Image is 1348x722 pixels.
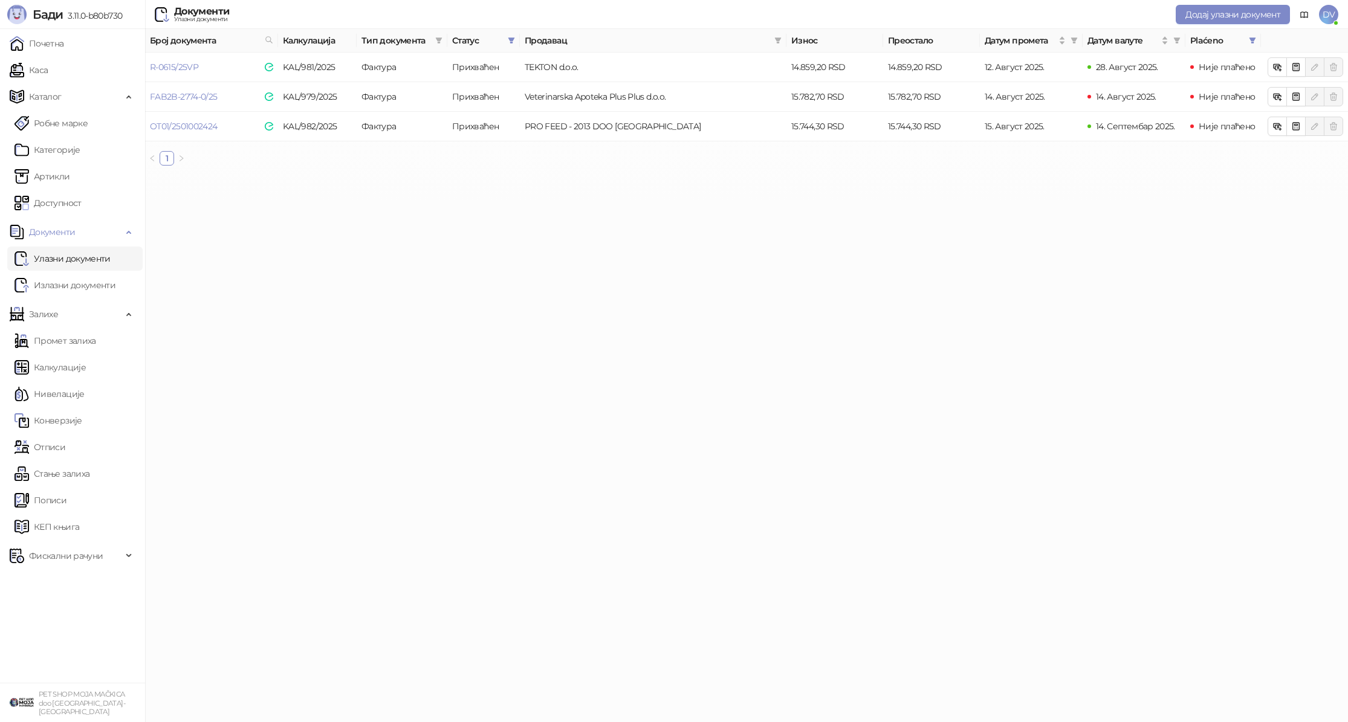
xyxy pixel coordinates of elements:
button: right [174,151,189,166]
a: ArtikliАртикли [15,164,70,189]
span: 28. Август 2025. [1096,62,1158,73]
span: Није плаћено [1199,62,1255,73]
span: Број документа [150,34,260,47]
span: filter [1249,37,1256,44]
th: Датум промета [980,29,1083,53]
span: filter [1071,37,1078,44]
span: filter [1171,31,1183,50]
span: Датум валуте [1087,34,1159,47]
th: Износ [786,29,883,53]
th: Калкулација [278,29,357,53]
a: Калкулације [15,355,86,379]
img: Logo [7,5,27,24]
span: Залихе [29,302,58,326]
td: 14. Август 2025. [980,82,1083,112]
a: КЕП књига [15,515,79,539]
span: Статус [452,34,503,47]
a: Отписи [15,435,65,459]
td: 12. Август 2025. [980,53,1083,82]
img: e-Faktura [265,122,273,131]
a: Документација [1295,5,1314,24]
div: Улазни документи [174,16,229,22]
span: filter [1173,37,1181,44]
td: 15.744,30 RSD [883,112,980,141]
span: filter [505,31,517,50]
li: 1 [160,151,174,166]
a: FAB2B-2774-0/25 [150,91,217,102]
td: Veterinarska Apoteka Plus Plus d.o.o. [520,82,786,112]
span: Додај улазни документ [1185,9,1280,20]
td: KAL/979/2025 [278,82,357,112]
a: Доступност [15,191,82,215]
span: Plaćeno [1190,34,1244,47]
img: Ulazni dokumenti [155,7,169,22]
a: Конверзије [15,408,82,433]
th: Број документа [145,29,278,53]
td: 15.782,70 RSD [883,82,980,112]
td: 15.782,70 RSD [786,82,883,112]
button: Додај улазни документ [1176,5,1290,24]
span: Датум промета [985,34,1056,47]
td: Прихваћен [447,112,520,141]
td: 15. Август 2025. [980,112,1083,141]
small: PET SHOP MOJA MAČKICA doo [GEOGRAPHIC_DATA]-[GEOGRAPHIC_DATA] [39,690,125,716]
span: 14. Септембар 2025. [1096,121,1175,132]
span: DV [1319,5,1338,24]
td: Фактура [357,53,447,82]
span: Фискални рачуни [29,544,103,568]
td: Фактура [357,82,447,112]
td: 14.859,20 RSD [786,53,883,82]
a: Стање залиха [15,462,89,486]
span: left [149,155,156,162]
th: Датум валуте [1083,29,1185,53]
span: Каталог [29,85,62,109]
span: Документи [29,220,75,244]
span: right [178,155,185,162]
button: left [145,151,160,166]
td: Прихваћен [447,53,520,82]
a: Промет залиха [15,329,96,353]
span: Продавац [525,34,770,47]
th: Продавац [520,29,786,53]
li: Следећа страна [174,151,189,166]
span: Тип документа [361,34,430,47]
a: Робне марке [15,111,88,135]
th: Тип документа [357,29,447,53]
span: filter [435,37,442,44]
span: Бади [33,7,63,22]
img: 64x64-companyLogo-9f44b8df-f022-41eb-b7d6-300ad218de09.png [10,691,34,715]
a: Категорије [15,138,80,162]
span: Није плаћено [1199,91,1255,102]
a: Каса [10,58,48,82]
a: R-0615/25VP [150,62,198,73]
th: Преостало [883,29,980,53]
a: Нивелације [15,382,85,406]
span: filter [1068,31,1080,50]
td: 15.744,30 RSD [786,112,883,141]
a: Почетна [10,31,64,56]
a: OT01/2501002424 [150,121,217,132]
a: Излазни документи [15,273,115,297]
img: e-Faktura [265,63,273,71]
td: KAL/982/2025 [278,112,357,141]
a: 1 [160,152,173,165]
span: 14. Август 2025. [1096,91,1156,102]
span: filter [433,31,445,50]
td: 14.859,20 RSD [883,53,980,82]
td: Фактура [357,112,447,141]
li: Претходна страна [145,151,160,166]
span: Није плаћено [1199,121,1255,132]
span: filter [1246,31,1259,50]
span: filter [772,31,784,50]
span: 3.11.0-b80b730 [63,10,122,21]
td: KAL/981/2025 [278,53,357,82]
a: Пописи [15,488,66,512]
td: TEKTON d.o.o. [520,53,786,82]
td: Прихваћен [447,82,520,112]
span: filter [774,37,782,44]
img: e-Faktura [265,92,273,101]
td: PRO FEED - 2013 DOO NOVI SAD [520,112,786,141]
span: filter [508,37,515,44]
a: Ulazni dokumentiУлазни документи [15,247,111,271]
div: Документи [174,7,229,16]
